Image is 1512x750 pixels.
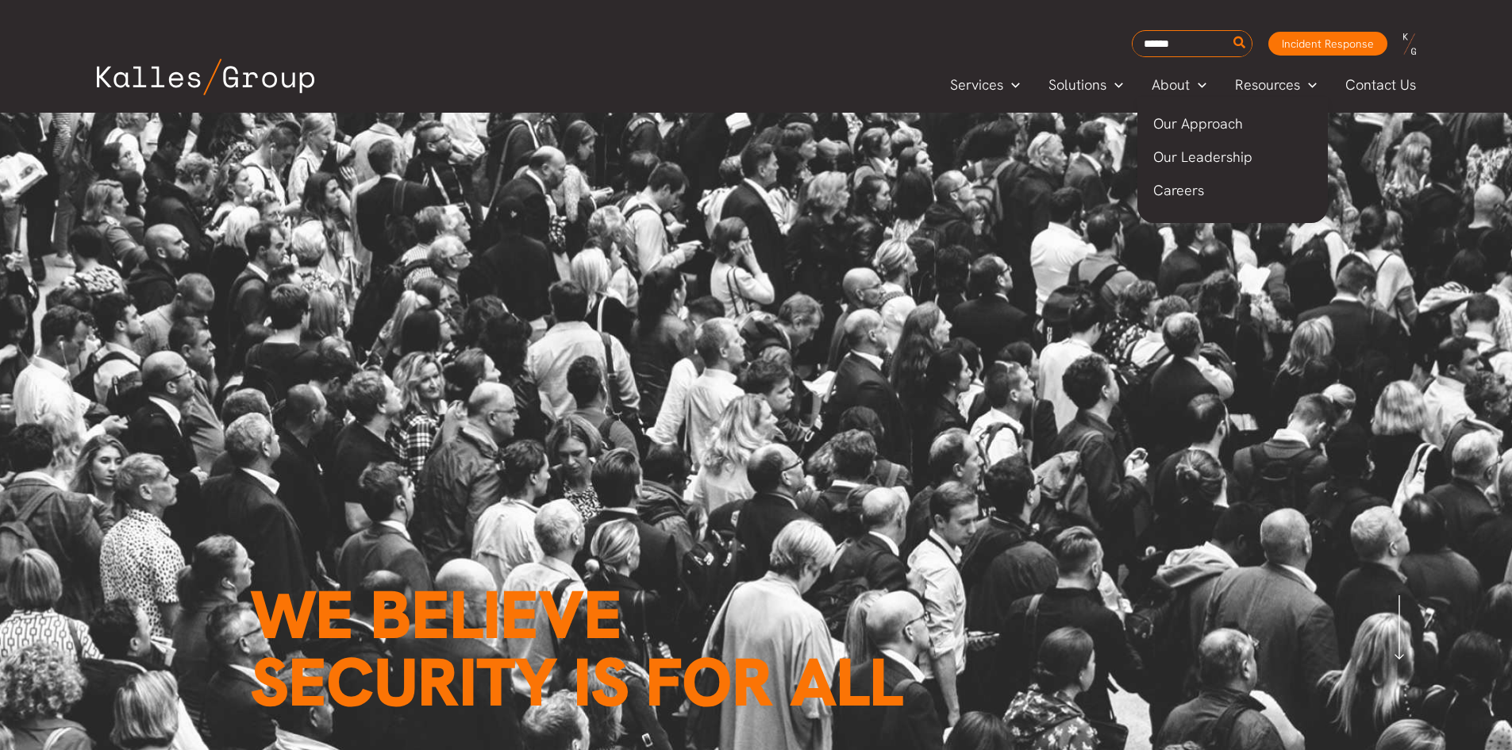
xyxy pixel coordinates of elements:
span: Resources [1235,73,1300,97]
span: Careers [1153,181,1204,199]
a: Our Approach [1137,107,1328,140]
a: Incident Response [1268,32,1387,56]
span: Our Leadership [1153,148,1252,166]
span: We believe Security is for all [250,571,902,726]
span: Solutions [1048,73,1106,97]
nav: Primary Site Navigation [936,71,1431,98]
span: Our Approach [1153,114,1243,133]
a: AboutMenu Toggle [1137,73,1221,97]
button: Search [1230,31,1250,56]
span: Services [950,73,1003,97]
a: SolutionsMenu Toggle [1034,73,1137,97]
span: Menu Toggle [1300,73,1317,97]
span: Menu Toggle [1190,73,1206,97]
a: Careers [1137,174,1328,207]
span: About [1152,73,1190,97]
span: Menu Toggle [1003,73,1020,97]
a: Our Leadership [1137,140,1328,174]
a: Contact Us [1331,73,1432,97]
img: Kalles Group [97,59,314,95]
span: Menu Toggle [1106,73,1123,97]
a: ResourcesMenu Toggle [1221,73,1331,97]
a: ServicesMenu Toggle [936,73,1034,97]
span: Contact Us [1345,73,1416,97]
